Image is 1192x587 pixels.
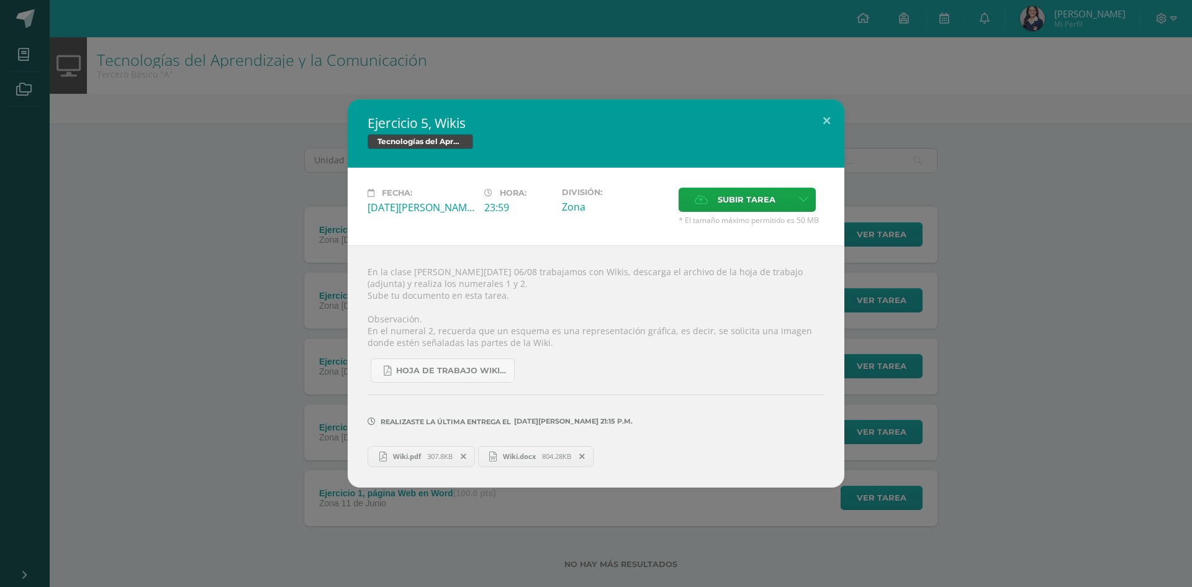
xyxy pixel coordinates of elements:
span: Realizaste la última entrega el [381,417,511,426]
span: Hora: [500,188,526,198]
div: [DATE][PERSON_NAME] [368,201,474,214]
span: 804.28KB [542,452,571,461]
div: En la clase [PERSON_NAME][DATE] 06/08 trabajamos con Wikis, descarga el archivo de la hoja de tra... [348,245,844,487]
div: Zona [562,200,669,214]
span: Subir tarea [718,188,775,211]
span: * El tamaño máximo permitido es 50 MB [679,215,824,225]
span: [DATE][PERSON_NAME] 21:15 p.m. [511,421,633,422]
button: Close (Esc) [809,99,844,142]
label: División: [562,188,669,197]
span: Wiki.docx [497,452,542,461]
a: Wiki.pdf 307.8KB [368,446,475,467]
span: Wiki.pdf [387,452,427,461]
div: 23:59 [484,201,552,214]
a: Wiki.docx 804.28KB [478,446,594,467]
span: Tecnologías del Aprendizaje y la Comunicación [368,134,473,149]
span: 307.8KB [427,452,453,461]
span: Remover entrega [453,450,474,463]
h2: Ejercicio 5, Wikis [368,114,824,132]
span: Hoja de trabajo Wikis.pdf [396,366,508,376]
span: Remover entrega [572,450,593,463]
a: Hoja de trabajo Wikis.pdf [371,358,515,383]
span: Fecha: [382,188,412,198]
